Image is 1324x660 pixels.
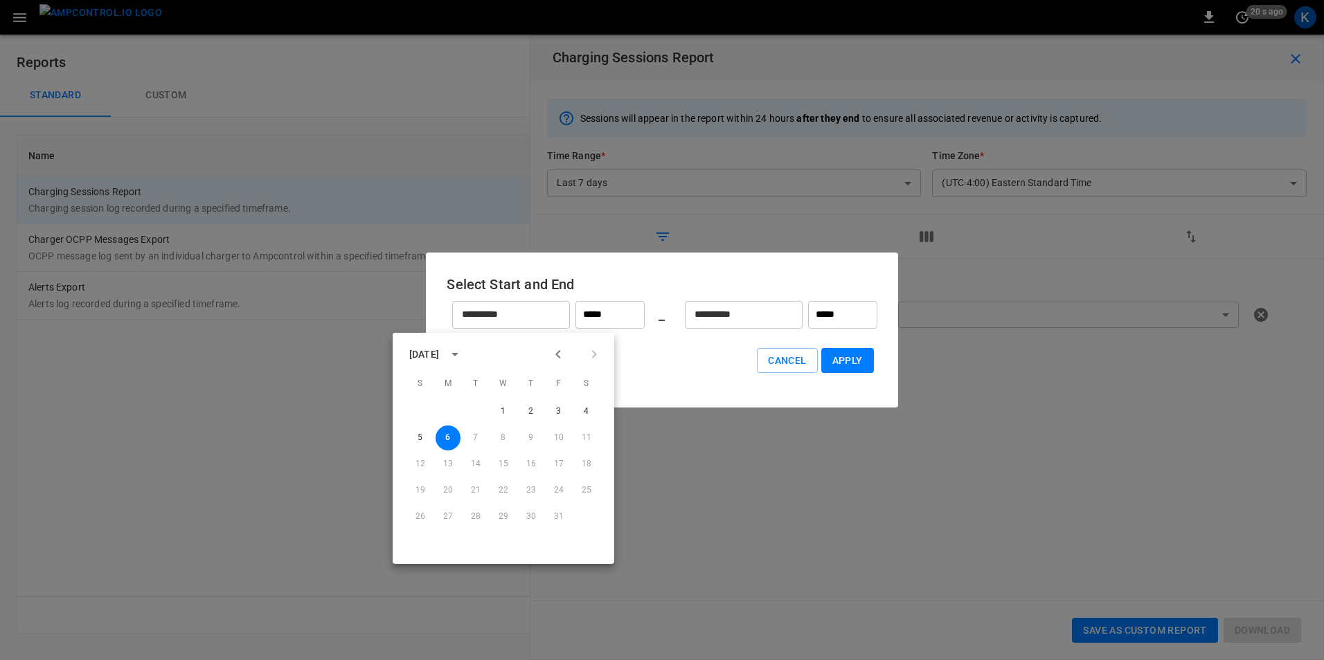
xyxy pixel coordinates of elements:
[546,399,571,424] button: 3
[519,399,544,424] button: 2
[436,425,460,450] button: 6
[491,399,516,424] button: 1
[574,399,599,424] button: 4
[443,342,467,366] button: calendar view is open, switch to year view
[546,370,571,398] span: Friday
[447,273,877,295] h6: Select Start and End
[821,348,874,374] button: Apply
[519,370,544,398] span: Thursday
[659,304,665,326] h6: _
[408,425,433,450] button: 5
[574,370,599,398] span: Saturday
[436,370,460,398] span: Monday
[408,370,433,398] span: Sunday
[757,348,817,374] button: Cancel
[409,347,439,362] div: [DATE]
[546,342,570,366] button: Previous month
[463,370,488,398] span: Tuesday
[491,370,516,398] span: Wednesday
